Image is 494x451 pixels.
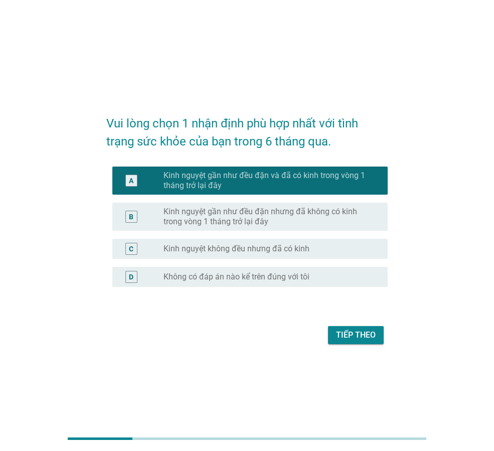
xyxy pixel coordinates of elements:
div: D [129,271,133,282]
h2: Vui lòng chọn 1 nhận định phù hợp nhất với tình trạng sức khỏe của bạn trong 6 tháng qua. [106,104,388,151]
div: A [129,175,133,186]
button: Tiếp theo [328,326,384,344]
div: Tiếp theo [336,329,376,341]
div: B [129,211,133,222]
label: Kinh nguyệt gần như đều đặn và đã có kinh trong vòng 1 tháng trở lại đây [163,171,372,191]
label: Kinh nguyệt gần như đều đặn nhưng đã không có kinh trong vòng 1 tháng trở lại đây [163,207,372,227]
label: Không có đáp án nào kể trên đúng với tôi [163,272,309,282]
label: Kinh nguyệt không đều nhưng đã có kinh [163,244,309,254]
div: C [129,243,133,254]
